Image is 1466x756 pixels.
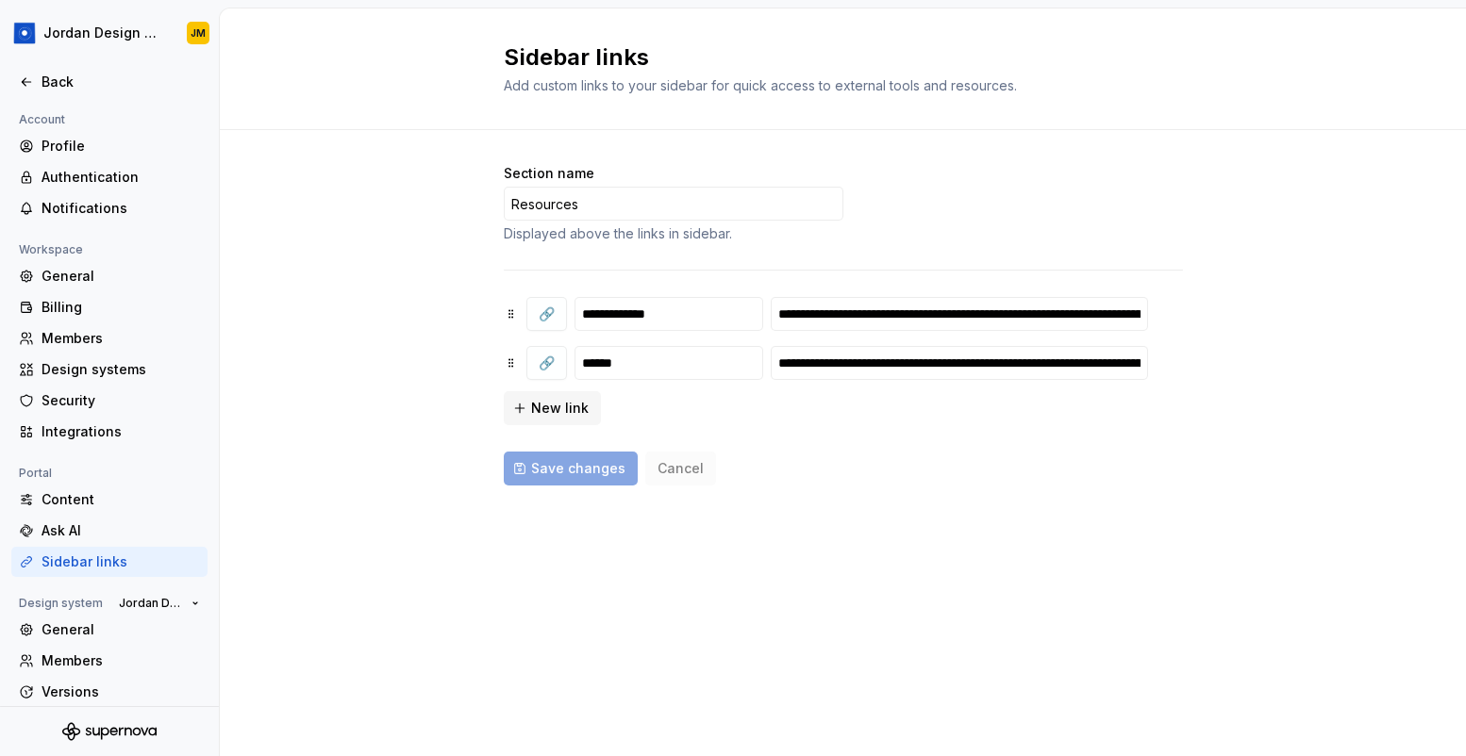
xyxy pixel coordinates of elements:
[42,73,200,91] div: Back
[531,399,589,418] span: New link
[11,516,208,546] a: Ask AI
[42,521,200,540] div: Ask AI
[62,722,157,741] svg: Supernova Logo
[504,224,843,243] div: Displayed above the links in sidebar.
[11,462,59,485] div: Portal
[11,292,208,322] a: Billing
[11,417,208,447] a: Integrations
[42,552,200,571] div: Sidebar links
[11,67,208,97] a: Back
[11,547,208,577] a: Sidebar links
[11,261,208,291] a: General
[13,22,36,44] img: 049812b6-2877-400d-9dc9-987621144c16.png
[42,298,200,317] div: Billing
[191,25,206,41] div: JM
[11,485,208,515] a: Content
[42,620,200,639] div: General
[42,137,200,156] div: Profile
[526,346,567,380] button: 🔗
[11,131,208,161] a: Profile
[42,651,200,670] div: Members
[11,162,208,192] a: Authentication
[42,267,200,286] div: General
[42,422,200,441] div: Integrations
[526,297,567,331] button: 🔗
[42,199,200,218] div: Notifications
[42,391,200,410] div: Security
[11,615,208,645] a: General
[11,354,208,385] a: Design systems
[11,677,208,707] a: Versions
[42,682,200,701] div: Versions
[42,360,200,379] div: Design systems
[11,592,110,615] div: Design system
[11,323,208,353] a: Members
[11,646,208,676] a: Members
[504,164,594,183] label: Section name
[11,238,91,261] div: Workspace
[539,304,555,323] span: 🔗
[539,353,555,372] span: 🔗
[504,42,1160,73] h2: Sidebar links
[11,386,208,416] a: Security
[11,193,208,223] a: Notifications
[43,24,164,42] div: Jordan Design System
[42,490,200,509] div: Content
[11,108,73,131] div: Account
[119,596,184,611] span: Jordan Design System
[504,391,601,425] button: New link
[504,77,1017,93] span: Add custom links to your sidebar for quick access to external tools and resources.
[42,168,200,187] div: Authentication
[4,12,215,54] button: Jordan Design SystemJM
[42,329,200,348] div: Members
